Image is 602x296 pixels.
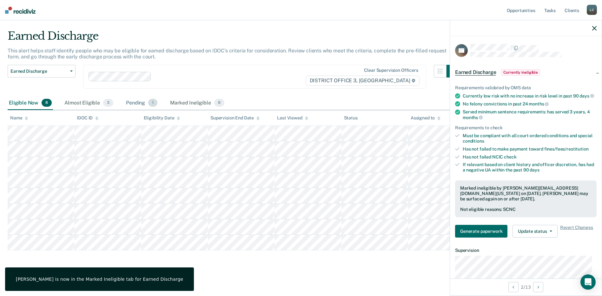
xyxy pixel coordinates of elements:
[463,133,597,144] div: Must be compliant with all court-ordered conditions and special
[450,279,602,295] div: 2 / 13
[42,99,52,107] span: 8
[463,154,597,160] div: Has not failed NCIC
[411,115,440,121] div: Assigned to
[579,93,594,98] span: days
[103,99,113,107] span: 3
[560,225,593,238] span: Revert Changes
[10,69,68,74] span: Earned Discharge
[169,96,226,110] div: Marked Ineligible
[529,101,549,106] span: months
[533,282,543,292] button: Next Opportunity
[463,93,597,99] div: Currently low risk with no increase in risk level in past 90
[455,248,597,253] dt: Supervision
[125,96,159,110] div: Pending
[455,85,597,91] div: Requirements validated by OMS data
[364,68,418,73] div: Clear supervision officers
[580,274,596,290] div: Open Intercom Messenger
[344,115,358,121] div: Status
[513,225,557,238] button: Update status
[450,62,602,83] div: Earned DischargeCurrently ineligible
[501,69,540,76] span: Currently ineligible
[8,48,447,60] p: This alert helps staff identify people who may be eligible for earned discharge based on IDOC’s c...
[587,5,597,15] div: L C
[8,30,459,48] div: Earned Discharge
[144,115,180,121] div: Eligibility Date
[455,225,507,238] button: Generate paperwork
[460,185,592,201] div: Marked ineligible by [PERSON_NAME][EMAIL_ADDRESS][DOMAIN_NAME][US_STATE] on [DATE]. [PERSON_NAME]...
[455,125,597,131] div: Requirements to check
[214,99,224,107] span: 8
[504,154,516,159] span: check
[306,76,420,86] span: DISTRICT OFFICE 3, [GEOGRAPHIC_DATA]
[463,115,483,120] span: months
[148,99,157,107] span: 1
[8,96,53,110] div: Eligible Now
[77,115,98,121] div: IDOC ID
[455,69,496,76] span: Earned Discharge
[463,101,597,107] div: No felony convictions in past 24
[210,115,260,121] div: Supervision End Date
[463,109,597,120] div: Served minimum sentence requirements: has served 3 years, 4
[463,138,484,144] span: conditions
[455,225,510,238] a: Navigate to form link
[277,115,308,121] div: Last Viewed
[5,7,36,14] img: Recidiviz
[16,276,183,282] div: [PERSON_NAME] is now in the Marked Ineligible tab for Earned Discharge
[530,167,539,172] span: days
[544,146,589,151] span: fines/fees/restitution
[460,207,592,212] div: Not eligible reasons: SCNC
[508,282,519,292] button: Previous Opportunity
[10,115,28,121] div: Name
[463,146,597,152] div: Has not failed to make payment toward
[463,162,597,173] div: If relevant based on client history and officer discretion, has had a negative UA within the past 90
[63,96,115,110] div: Almost Eligible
